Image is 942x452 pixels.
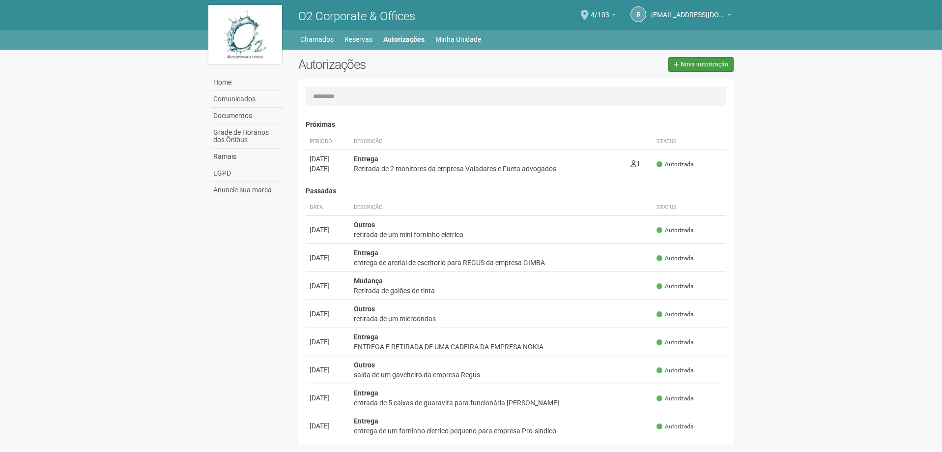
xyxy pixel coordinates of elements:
div: [DATE] [310,365,346,375]
a: Ramais [211,149,284,165]
strong: Entrega [354,417,378,425]
div: Retirada de galões de tinta [354,286,649,296]
span: Autorizada [657,310,693,319]
div: entrada de 5 caixas de guaravita para funcionária [PERSON_NAME] [354,398,649,408]
span: riodejaneiro.o2corporate@regus.com [651,1,725,19]
a: 4/103 [591,12,616,20]
div: [DATE] [310,164,346,174]
div: [DATE] [310,421,346,431]
a: [EMAIL_ADDRESS][DOMAIN_NAME] [651,12,731,20]
div: [DATE] [310,309,346,319]
strong: Outros [354,221,375,229]
span: 1 [630,160,640,168]
a: Home [211,74,284,91]
div: entrega de um forninho eletrico pequeno para empresa Pro-sindico [354,426,649,436]
a: Documentos [211,108,284,124]
strong: Entrega [354,333,378,341]
div: ENTREGA E RETIRADA DE UMA CADEIRA DA EMPRESA NOKIA [354,342,649,352]
span: Autorizada [657,338,693,347]
a: Chamados [300,32,334,46]
a: Minha Unidade [435,32,481,46]
th: Período [306,134,350,150]
div: entrega de aterial de escritorio para REGUS da empresa GIMBA [354,258,649,268]
span: O2 Corporate & Offices [298,9,415,23]
div: [DATE] [310,253,346,263]
th: Status [653,200,726,216]
a: Reservas [344,32,372,46]
a: Nova autorização [668,57,734,72]
a: r [630,6,646,22]
h4: Passadas [306,187,727,195]
div: retirada de um mini forninho eletrico [354,230,649,240]
th: Data [306,200,350,216]
th: Descrição [350,200,653,216]
strong: Outros [354,305,375,313]
strong: Entrega [354,389,378,397]
div: saida de um gaveiteiro da empresa Regus [354,370,649,380]
div: retirada de um microondas [354,314,649,324]
div: [DATE] [310,337,346,347]
th: Status [653,134,726,150]
h2: Autorizações [298,57,509,72]
span: Autorizada [657,226,693,235]
div: [DATE] [310,393,346,403]
span: Autorizada [657,160,693,169]
img: logo.jpg [208,5,282,64]
span: Autorizada [657,254,693,263]
div: [DATE] [310,281,346,291]
div: Retirada de 2 monitores da empresa Valadares e Fueta advogados [354,164,623,174]
span: 4/103 [591,1,609,19]
a: Autorizações [383,32,425,46]
span: Autorizada [657,366,693,375]
strong: Outros [354,361,375,369]
strong: Entrega [354,249,378,257]
h4: Próximas [306,121,727,128]
div: [DATE] [310,154,346,164]
span: Autorizada [657,394,693,403]
th: Descrição [350,134,627,150]
a: LGPD [211,165,284,182]
a: Comunicados [211,91,284,108]
strong: Mudança [354,277,383,285]
span: Autorizada [657,282,693,291]
span: Nova autorização [681,61,728,68]
a: Grade de Horários dos Ônibus [211,124,284,149]
a: Anuncie sua marca [211,182,284,198]
strong: Entrega [354,155,378,163]
div: [DATE] [310,225,346,235]
span: Autorizada [657,422,693,431]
